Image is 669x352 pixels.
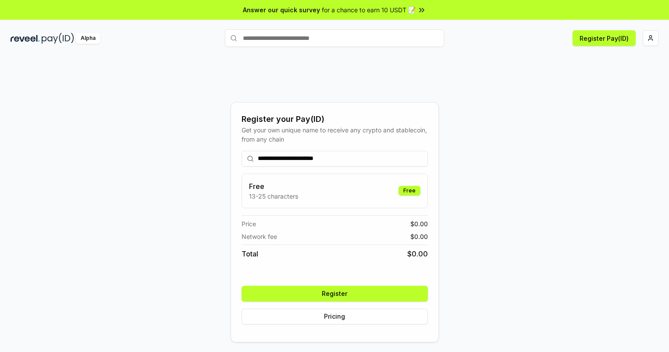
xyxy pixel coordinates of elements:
[242,309,428,324] button: Pricing
[242,125,428,144] div: Get your own unique name to receive any crypto and stablecoin, from any chain
[242,249,258,259] span: Total
[11,33,40,44] img: reveel_dark
[410,232,428,241] span: $ 0.00
[243,5,320,14] span: Answer our quick survey
[42,33,74,44] img: pay_id
[242,232,277,241] span: Network fee
[249,181,298,192] h3: Free
[399,186,420,196] div: Free
[76,33,100,44] div: Alpha
[242,219,256,228] span: Price
[249,192,298,201] p: 13-25 characters
[410,219,428,228] span: $ 0.00
[407,249,428,259] span: $ 0.00
[322,5,416,14] span: for a chance to earn 10 USDT 📝
[573,30,636,46] button: Register Pay(ID)
[242,286,428,302] button: Register
[242,113,428,125] div: Register your Pay(ID)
